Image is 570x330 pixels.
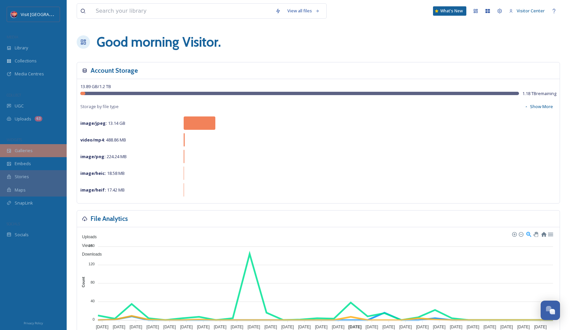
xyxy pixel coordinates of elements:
[534,325,547,329] tspan: [DATE]
[15,200,33,206] span: SnapLink
[547,231,553,237] div: Menu
[15,174,29,180] span: Stories
[348,325,362,329] tspan: [DATE]
[96,325,109,329] tspan: [DATE]
[77,235,97,239] span: Uploads
[146,325,159,329] tspan: [DATE]
[332,325,344,329] tspan: [DATE]
[433,325,446,329] tspan: [DATE]
[163,325,176,329] tspan: [DATE]
[284,4,323,17] a: View all files
[80,153,106,159] strong: image/png :
[298,325,311,329] tspan: [DATE]
[97,32,221,52] h1: Good morning Visitor .
[15,116,31,122] span: Uploads
[518,232,523,236] div: Zoom Out
[197,325,210,329] tspan: [DATE]
[91,214,128,224] h3: File Analytics
[517,8,545,14] span: Visitor Center
[180,325,193,329] tspan: [DATE]
[248,325,260,329] tspan: [DATE]
[80,170,125,176] span: 18.58 MB
[533,232,537,236] div: Panning
[517,325,530,329] tspan: [DATE]
[15,58,37,64] span: Collections
[382,325,395,329] tspan: [DATE]
[484,325,496,329] tspan: [DATE]
[24,321,43,325] span: Privacy Policy
[93,317,95,321] tspan: 0
[214,325,227,329] tspan: [DATE]
[433,6,466,16] a: What's New
[80,187,125,193] span: 17.42 MB
[24,319,43,327] a: Privacy Policy
[231,325,243,329] tspan: [DATE]
[81,277,85,287] text: Count
[77,252,102,257] span: Downloads
[315,325,328,329] tspan: [DATE]
[113,325,125,329] tspan: [DATE]
[506,4,548,17] a: Visitor Center
[512,232,516,236] div: Zoom In
[7,34,18,39] span: MEDIA
[500,325,513,329] tspan: [DATE]
[264,325,277,329] tspan: [DATE]
[80,170,106,176] strong: image/heic :
[91,299,95,303] tspan: 40
[366,325,378,329] tspan: [DATE]
[80,120,107,126] strong: image/jpeg :
[399,325,412,329] tspan: [DATE]
[35,116,42,121] div: 63
[21,11,105,17] span: Visit [GEOGRAPHIC_DATA][PERSON_NAME]
[80,83,111,89] span: 13.89 GB / 1.2 TB
[526,231,531,237] div: Selection Zoom
[15,187,26,193] span: Maps
[80,153,127,159] span: 224.24 MB
[15,71,44,77] span: Media Centres
[522,90,556,97] span: 1.18 TB remaining
[521,100,556,113] button: Show More
[130,325,142,329] tspan: [DATE]
[92,4,272,18] input: Search your library
[450,325,462,329] tspan: [DATE]
[7,137,22,142] span: WIDGETS
[541,231,546,237] div: Reset Zoom
[80,137,126,143] span: 488.86 MB
[467,325,479,329] tspan: [DATE]
[91,280,95,284] tspan: 80
[80,103,119,110] span: Storage by file type
[11,11,17,18] img: Logo%20Image.png
[416,325,429,329] tspan: [DATE]
[80,187,106,193] strong: image/heif :
[15,147,33,154] span: Galleries
[89,262,95,266] tspan: 120
[15,232,29,238] span: Socials
[7,92,21,97] span: COLLECT
[541,301,560,320] button: Open Chat
[15,103,24,109] span: UGC
[91,66,138,75] h3: Account Storage
[15,45,28,51] span: Library
[7,221,20,226] span: SOCIALS
[77,243,93,248] span: Views
[281,325,294,329] tspan: [DATE]
[80,137,105,143] strong: video/mp4 :
[15,160,31,167] span: Embeds
[80,120,125,126] span: 13.14 GB
[89,244,95,248] tspan: 160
